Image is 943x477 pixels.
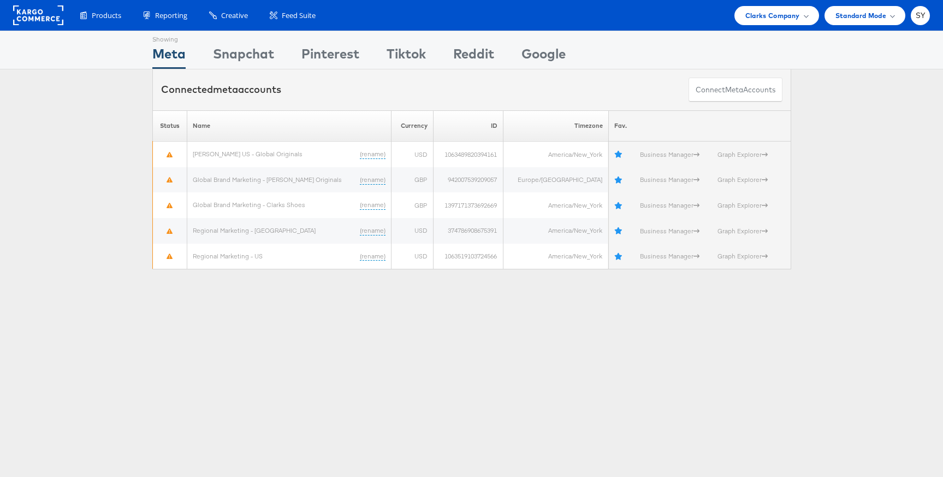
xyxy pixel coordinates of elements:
td: Europe/[GEOGRAPHIC_DATA] [502,167,608,193]
a: (rename) [359,201,385,210]
td: USD [390,218,432,244]
th: Timezone [502,110,608,142]
td: 1063489820394161 [432,142,502,167]
td: America/New_York [502,142,608,167]
th: Currency [390,110,432,142]
a: Graph Explorer [717,150,767,158]
a: (rename) [359,175,385,185]
button: ConnectmetaAccounts [689,78,782,102]
a: [PERSON_NAME] US - Global Originals [192,150,302,158]
span: Standard Mode [835,10,886,21]
a: Graph Explorer [717,175,767,184]
span: Products [92,10,121,21]
td: GBP [390,167,432,193]
a: (rename) [359,150,385,159]
a: Business Manager [639,252,699,260]
div: Tiktok [387,44,426,69]
a: Global Brand Marketing - [PERSON_NAME] Originals [192,175,341,184]
td: USD [390,244,432,269]
span: SY [916,12,926,19]
div: Snapchat [213,44,274,69]
a: Business Manager [639,150,699,158]
a: Business Manager [639,175,699,184]
a: (rename) [359,251,385,261]
td: USD [390,142,432,167]
td: 374786908675391 [432,218,502,244]
span: Reporting [155,10,187,21]
th: Status [152,110,187,142]
a: Graph Explorer [717,201,767,209]
td: GBP [390,192,432,218]
div: Showing [152,31,186,44]
td: 1397171373692669 [432,192,502,218]
span: Clarks Company [745,10,800,21]
span: Creative [221,10,248,21]
a: Regional Marketing - US [192,251,262,260]
a: Business Manager [639,201,699,209]
td: 942007539209057 [432,167,502,193]
span: meta [725,85,743,95]
div: Pinterest [301,44,359,69]
th: ID [432,110,502,142]
div: Connected accounts [161,83,281,97]
div: Meta [152,44,186,69]
a: Regional Marketing - [GEOGRAPHIC_DATA] [192,226,315,234]
span: meta [213,83,238,96]
a: Graph Explorer [717,252,767,260]
td: America/New_York [502,192,608,218]
a: Global Brand Marketing - Clarks Shoes [192,201,305,209]
td: America/New_York [502,218,608,244]
a: (rename) [359,226,385,235]
td: 1063519103724566 [432,244,502,269]
div: Google [521,44,566,69]
div: Reddit [453,44,494,69]
a: Business Manager [639,226,699,234]
a: Graph Explorer [717,226,767,234]
span: Feed Suite [282,10,316,21]
td: America/New_York [502,244,608,269]
th: Name [187,110,391,142]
